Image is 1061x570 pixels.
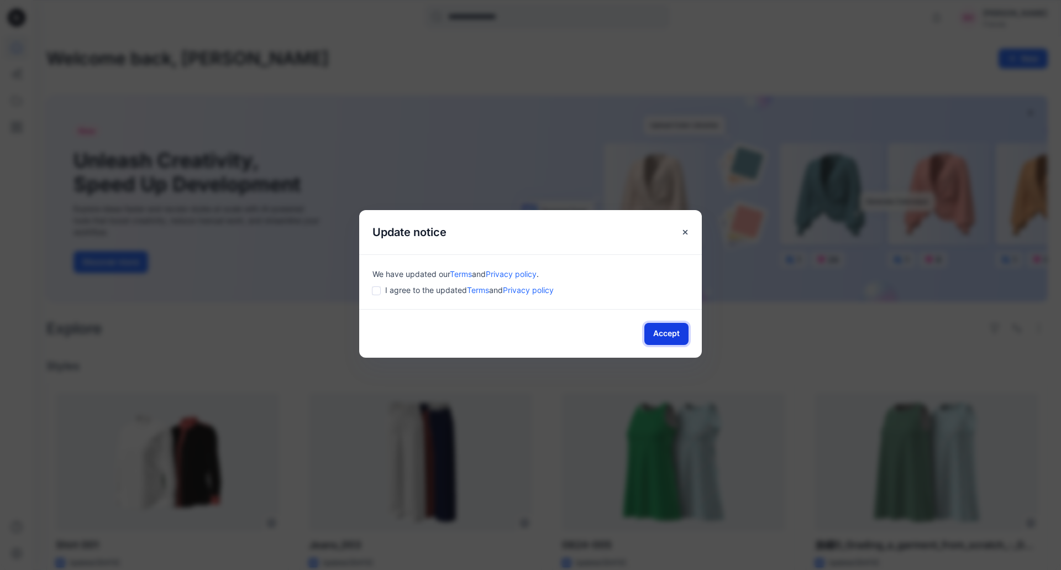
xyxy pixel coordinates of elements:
a: Privacy policy [503,285,554,295]
button: Close [675,222,695,242]
h5: Update notice [359,210,460,254]
button: Accept [644,323,689,345]
a: Privacy policy [486,269,537,279]
div: We have updated our . [372,268,689,280]
a: Terms [467,285,489,295]
span: and [472,269,486,279]
span: and [489,285,503,295]
a: Terms [450,269,472,279]
span: I agree to the updated [385,284,554,296]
